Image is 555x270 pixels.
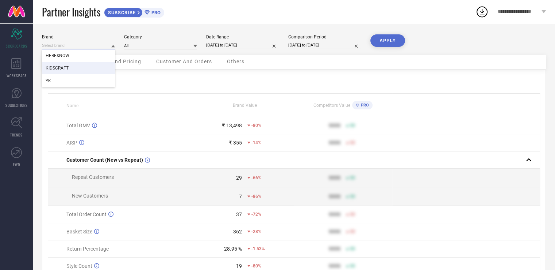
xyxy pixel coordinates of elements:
span: 50 [350,194,355,199]
div: Category [124,34,197,40]
span: -80% [251,123,261,128]
div: 9999 [329,246,340,252]
span: PRO [359,103,369,108]
div: 9999 [329,175,340,181]
span: Repeat Customers [72,174,114,180]
span: 50 [350,263,355,269]
div: 362 [233,229,242,235]
span: FWD [13,162,20,167]
div: Metrics [48,75,540,84]
span: Customer And Orders [156,59,212,64]
span: Style Count [66,263,92,269]
input: Select comparison period [288,41,361,49]
span: -80% [251,263,261,269]
span: -1.53% [251,246,265,251]
span: 50 [350,246,355,251]
span: New Customers [72,193,108,199]
span: Brand Value [233,103,257,108]
span: Total Order Count [66,211,107,217]
div: KIDSCRAFT [42,62,115,74]
div: 9999 [329,194,340,199]
div: 19 [236,263,242,269]
div: 28.95 % [224,246,242,252]
div: 9999 [329,211,340,217]
div: Brand [42,34,115,40]
span: -14% [251,140,261,145]
span: SUBSCRIBE [104,10,138,15]
span: -66% [251,175,261,180]
span: Competitors Value [313,103,350,108]
span: 50 [350,229,355,234]
input: Select date range [206,41,279,49]
span: 50 [350,212,355,217]
span: SCORECARDS [6,43,27,49]
span: Return Percentage [66,246,109,252]
div: 7 [239,194,242,199]
div: 9999 [329,263,340,269]
span: HERE&NOW [46,53,69,58]
div: ₹ 13,498 [222,123,242,128]
span: YK [46,78,51,83]
span: -72% [251,212,261,217]
span: PRO [150,10,161,15]
div: Date Range [206,34,279,40]
span: WORKSPACE [7,73,27,78]
div: Comparison Period [288,34,361,40]
span: Others [227,59,244,64]
span: Customer Count (New vs Repeat) [66,157,143,163]
span: TRENDS [10,132,23,138]
span: Basket Size [66,229,92,235]
span: Partner Insights [42,4,100,19]
div: 29 [236,175,242,181]
span: Total GMV [66,123,90,128]
div: ₹ 355 [229,140,242,146]
span: -86% [251,194,261,199]
span: 50 [350,175,355,180]
span: SUGGESTIONS [5,102,28,108]
div: HERE&NOW [42,49,115,62]
span: KIDSCRAFT [46,65,69,71]
button: APPLY [370,34,405,47]
span: -28% [251,229,261,234]
span: 50 [350,140,355,145]
span: AISP [66,140,77,146]
div: 37 [236,211,242,217]
span: 50 [350,123,355,128]
div: 9999 [329,123,340,128]
div: 9999 [329,140,340,146]
input: Select brand [42,42,115,49]
div: YK [42,75,115,87]
span: Name [66,103,78,108]
div: 9999 [329,229,340,235]
div: Open download list [475,5,489,18]
a: SUBSCRIBEPRO [104,6,164,18]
